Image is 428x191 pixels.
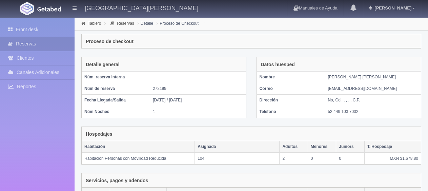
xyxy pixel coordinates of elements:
[86,39,134,44] h4: Proceso de checkout
[308,153,336,164] td: 0
[85,3,198,12] h4: [GEOGRAPHIC_DATA][PERSON_NAME]
[325,106,421,118] td: 52 449 103 7002
[195,153,280,164] td: 104
[136,20,155,26] li: Detalle
[325,83,421,95] td: [EMAIL_ADDRESS][DOMAIN_NAME]
[308,141,336,153] th: Menores
[88,21,101,26] a: Tablero
[82,141,195,153] th: Habitación
[20,2,34,15] img: Getabed
[150,83,246,95] td: 272199
[150,106,246,118] td: 1
[86,62,120,67] h4: Detalle general
[155,20,200,26] li: Proceso de Checkout
[257,95,325,106] th: Dirección
[150,95,246,106] td: [DATE] / [DATE]
[280,153,308,164] td: 2
[86,132,113,137] h4: Hospedajes
[257,72,325,83] th: Nombre
[364,141,421,153] th: T. Hospedaje
[82,83,150,95] th: Núm de reserva
[82,106,150,118] th: Núm Noches
[82,95,150,106] th: Fecha Llegada/Salida
[261,62,295,67] h4: Datos huesped
[364,153,421,164] td: MXN $1,678.80
[257,106,325,118] th: Teléfono
[280,141,308,153] th: Adultos
[336,153,364,164] td: 0
[195,141,280,153] th: Asignada
[325,72,421,83] td: [PERSON_NAME] [PERSON_NAME]
[86,178,148,183] h4: Servicios, pagos y adendos
[37,6,61,12] img: Getabed
[325,95,421,106] td: No, Col. , , , , C.P.
[82,72,150,83] th: Núm. reserva interna
[336,141,364,153] th: Juniors
[82,153,195,164] td: Habitación Personas con Movilidad Reducida
[373,5,411,11] span: [PERSON_NAME]
[117,21,134,26] a: Reservas
[257,83,325,95] th: Correo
